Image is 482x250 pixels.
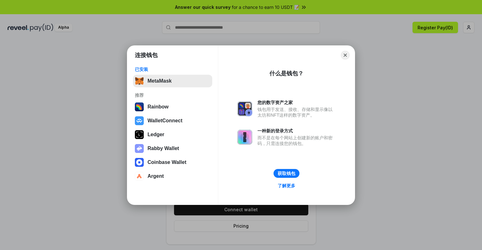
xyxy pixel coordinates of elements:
div: 获取钱包 [278,171,295,176]
div: 已安装 [135,67,210,72]
button: Close [341,51,350,60]
div: Coinbase Wallet [148,160,186,165]
button: Coinbase Wallet [133,156,212,169]
button: Argent [133,170,212,183]
img: svg+xml,%3Csvg%20width%3D%2228%22%20height%3D%2228%22%20viewBox%3D%220%200%2028%2028%22%20fill%3D... [135,158,144,167]
img: svg+xml,%3Csvg%20xmlns%3D%22http%3A%2F%2Fwww.w3.org%2F2000%2Fsvg%22%20fill%3D%22none%22%20viewBox... [135,144,144,153]
div: 钱包用于发送、接收、存储和显示像以太坊和NFT这样的数字资产。 [257,107,336,118]
div: MetaMask [148,78,172,84]
button: Ledger [133,128,212,141]
div: Rabby Wallet [148,146,179,151]
img: svg+xml,%3Csvg%20fill%3D%22none%22%20height%3D%2233%22%20viewBox%3D%220%200%2035%2033%22%20width%... [135,77,144,85]
button: Rabby Wallet [133,142,212,155]
button: Rainbow [133,101,212,113]
img: svg+xml,%3Csvg%20xmlns%3D%22http%3A%2F%2Fwww.w3.org%2F2000%2Fsvg%22%20fill%3D%22none%22%20viewBox... [237,101,252,116]
img: svg+xml,%3Csvg%20width%3D%2228%22%20height%3D%2228%22%20viewBox%3D%220%200%2028%2028%22%20fill%3D... [135,172,144,181]
div: Argent [148,173,164,179]
div: 您的数字资产之家 [257,100,336,105]
div: 一种新的登录方式 [257,128,336,134]
div: Ledger [148,132,164,137]
h1: 连接钱包 [135,51,158,59]
button: MetaMask [133,75,212,87]
img: svg+xml,%3Csvg%20width%3D%22120%22%20height%3D%22120%22%20viewBox%3D%220%200%20120%20120%22%20fil... [135,102,144,111]
div: WalletConnect [148,118,183,124]
img: svg+xml,%3Csvg%20width%3D%2228%22%20height%3D%2228%22%20viewBox%3D%220%200%2028%2028%22%20fill%3D... [135,116,144,125]
div: 推荐 [135,92,210,98]
div: Rainbow [148,104,169,110]
div: 了解更多 [278,183,295,189]
div: 而不是在每个网站上创建新的账户和密码，只需连接您的钱包。 [257,135,336,146]
a: 了解更多 [274,182,299,190]
div: 什么是钱包？ [269,70,304,77]
button: 获取钱包 [274,169,299,178]
img: svg+xml,%3Csvg%20xmlns%3D%22http%3A%2F%2Fwww.w3.org%2F2000%2Fsvg%22%20fill%3D%22none%22%20viewBox... [237,130,252,145]
button: WalletConnect [133,114,212,127]
img: svg+xml,%3Csvg%20xmlns%3D%22http%3A%2F%2Fwww.w3.org%2F2000%2Fsvg%22%20width%3D%2228%22%20height%3... [135,130,144,139]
